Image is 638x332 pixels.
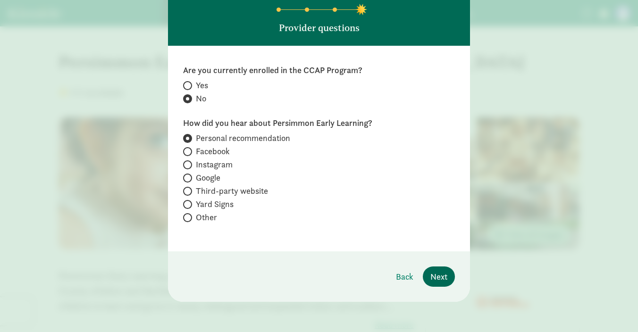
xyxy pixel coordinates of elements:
[196,159,233,170] span: Instagram
[183,65,455,76] label: Are you currently enrolled in the CCAP Program?
[430,270,447,283] span: Next
[388,266,421,287] button: Back
[183,117,455,129] label: How did you hear about Persimmon Early Learning?
[196,185,268,197] span: Third-party website
[196,133,290,144] span: Personal recommendation
[196,199,234,210] span: Yard Signs
[196,212,217,223] span: Other
[196,172,220,183] span: Google
[196,93,206,104] span: No
[196,146,230,157] span: Facebook
[423,266,455,287] button: Next
[196,80,208,91] span: Yes
[279,21,360,34] p: Provider questions
[396,270,413,283] span: Back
